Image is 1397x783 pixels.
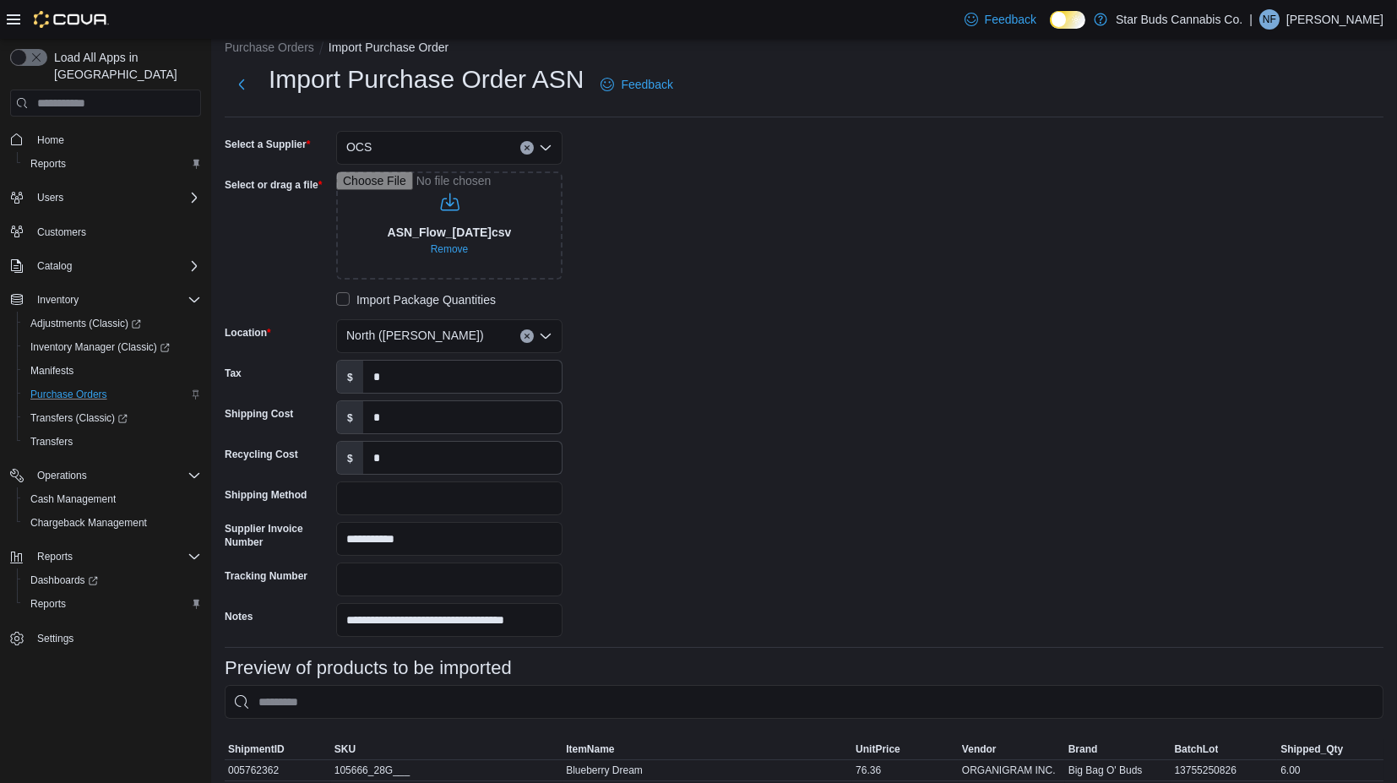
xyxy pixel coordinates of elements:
[30,290,85,310] button: Inventory
[225,658,512,678] h3: Preview of products to be imported
[17,335,208,359] a: Inventory Manager (Classic)
[225,367,242,380] label: Tax
[1065,760,1171,780] div: Big Bag O' Buds
[959,760,1065,780] div: ORGANIGRAM INC.
[34,11,109,28] img: Cova
[346,325,484,345] span: North ([PERSON_NAME])
[856,742,900,756] span: UnitPrice
[3,545,208,568] button: Reports
[37,632,73,645] span: Settings
[17,406,208,430] a: Transfers (Classic)
[24,408,134,428] a: Transfers (Classic)
[30,256,201,276] span: Catalog
[30,628,201,649] span: Settings
[24,154,73,174] a: Reports
[30,157,66,171] span: Reports
[334,742,356,756] span: SKU
[3,127,208,151] button: Home
[346,137,372,157] span: OCS
[3,186,208,209] button: Users
[3,626,208,650] button: Settings
[24,361,201,381] span: Manifests
[852,760,959,780] div: 76.36
[24,384,114,405] a: Purchase Orders
[30,574,98,587] span: Dashboards
[24,513,201,533] span: Chargeback Management
[621,76,672,93] span: Feedback
[3,254,208,278] button: Catalog
[30,188,70,208] button: Users
[30,128,201,150] span: Home
[37,133,64,147] span: Home
[24,313,201,334] span: Adjustments (Classic)
[225,68,258,101] button: Next
[3,220,208,244] button: Customers
[431,242,469,256] span: Remove
[24,570,201,590] span: Dashboards
[424,239,476,259] button: Clear selected files
[10,120,201,694] nav: Complex example
[24,313,148,334] a: Adjustments (Classic)
[1116,9,1242,30] p: Star Buds Cannabis Co.
[962,742,997,756] span: Vendor
[1277,760,1383,780] div: 6.00
[336,171,563,280] input: Use aria labels when no actual label is in use
[225,448,298,461] label: Recycling Cost
[539,141,552,155] button: Open list of options
[24,489,201,509] span: Cash Management
[30,628,80,649] a: Settings
[17,487,208,511] button: Cash Management
[30,597,66,611] span: Reports
[30,516,147,530] span: Chargeback Management
[24,489,122,509] a: Cash Management
[1249,9,1253,30] p: |
[17,511,208,535] button: Chargeback Management
[37,550,73,563] span: Reports
[24,154,201,174] span: Reports
[37,293,79,307] span: Inventory
[30,130,71,150] a: Home
[17,312,208,335] a: Adjustments (Classic)
[1171,739,1277,759] button: BatchLot
[17,568,208,592] a: Dashboards
[1050,29,1051,30] span: Dark Mode
[1174,742,1218,756] span: BatchLot
[852,739,959,759] button: UnitPrice
[594,68,679,101] a: Feedback
[331,760,563,780] div: 105666_28G___
[520,141,534,155] button: Clear input
[336,290,496,310] label: Import Package Quantities
[24,337,177,357] a: Inventory Manager (Classic)
[3,288,208,312] button: Inventory
[30,317,141,330] span: Adjustments (Classic)
[225,522,329,549] label: Supplier Invoice Number
[17,152,208,176] button: Reports
[24,337,201,357] span: Inventory Manager (Classic)
[1068,742,1098,756] span: Brand
[337,401,363,433] label: $
[225,39,1383,59] nav: An example of EuiBreadcrumbs
[3,464,208,487] button: Operations
[269,63,584,96] h1: Import Purchase Order ASN
[17,592,208,616] button: Reports
[985,11,1036,28] span: Feedback
[37,469,87,482] span: Operations
[30,256,79,276] button: Catalog
[47,49,201,83] span: Load All Apps in [GEOGRAPHIC_DATA]
[329,41,448,54] button: Import Purchase Order
[17,430,208,454] button: Transfers
[24,513,154,533] a: Chargeback Management
[30,465,94,486] button: Operations
[30,290,201,310] span: Inventory
[30,411,128,425] span: Transfers (Classic)
[24,594,73,614] a: Reports
[225,178,322,192] label: Select or drag a file
[225,488,307,502] label: Shipping Method
[37,259,72,273] span: Catalog
[225,610,253,623] label: Notes
[331,739,563,759] button: SKU
[225,407,293,421] label: Shipping Cost
[225,569,307,583] label: Tracking Number
[24,361,80,381] a: Manifests
[1050,11,1085,29] input: Dark Mode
